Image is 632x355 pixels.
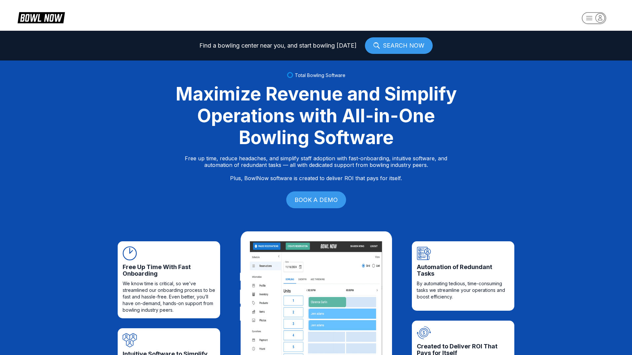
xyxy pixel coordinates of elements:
span: Find a bowling center near you, and start bowling [DATE] [199,42,357,49]
span: We know time is critical, so we’ve streamlined our onboarding process to be fast and hassle-free.... [123,280,215,313]
span: Automation of Redundant Tasks [417,264,509,277]
span: Free Up Time With Fast Onboarding [123,264,215,277]
a: SEARCH NOW [365,37,433,54]
a: BOOK A DEMO [286,191,346,208]
div: Maximize Revenue and Simplify Operations with All-in-One Bowling Software [167,83,465,148]
span: By automating tedious, time-consuming tasks we streamline your operations and boost efficiency. [417,280,509,300]
span: Total Bowling Software [295,72,345,78]
p: Free up time, reduce headaches, and simplify staff adoption with fast-onboarding, intuitive softw... [185,155,447,181]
